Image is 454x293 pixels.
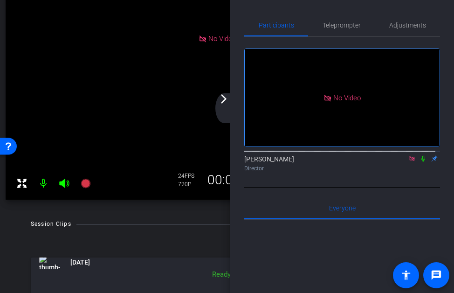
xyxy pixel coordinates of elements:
[178,172,201,180] div: 24
[244,164,440,173] div: Director
[244,154,440,173] div: [PERSON_NAME]
[259,22,294,28] span: Participants
[329,205,356,211] span: Everyone
[39,255,60,269] img: thumb-nail
[70,258,90,267] span: [DATE]
[323,22,361,28] span: Teleprompter
[31,219,71,229] div: Session Clips
[333,93,361,102] span: No Video
[431,270,442,281] mat-icon: message
[201,172,264,188] div: 00:00:00
[389,22,426,28] span: Adjustments
[178,181,201,188] div: 720P
[185,173,194,179] span: FPS
[208,35,236,43] span: No Video
[400,270,412,281] mat-icon: accessibility
[207,269,235,280] div: Ready
[218,93,229,105] mat-icon: arrow_forward_ios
